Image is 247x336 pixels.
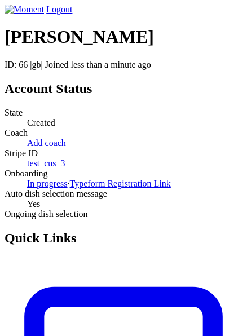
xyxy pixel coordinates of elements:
[5,5,44,15] img: Moment
[5,26,242,47] h1: [PERSON_NAME]
[5,189,242,199] dt: Auto dish selection message
[5,169,242,179] dt: Onboarding
[27,199,40,209] span: Yes
[5,209,242,219] dt: Ongoing dish selection
[5,231,242,246] h2: Quick Links
[32,60,41,69] span: gb
[70,179,171,188] a: Typeform Registration Link
[27,118,55,127] span: Created
[27,158,65,168] a: test_cus_3
[5,60,242,70] p: ID: 66 | | Joined less than a minute ago
[5,81,242,96] h2: Account Status
[27,179,68,188] a: In progress
[5,148,242,158] dt: Stripe ID
[68,179,70,188] span: ·
[5,128,242,138] dt: Coach
[27,138,66,148] a: Add coach
[5,108,242,118] dt: State
[46,5,72,14] a: Logout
